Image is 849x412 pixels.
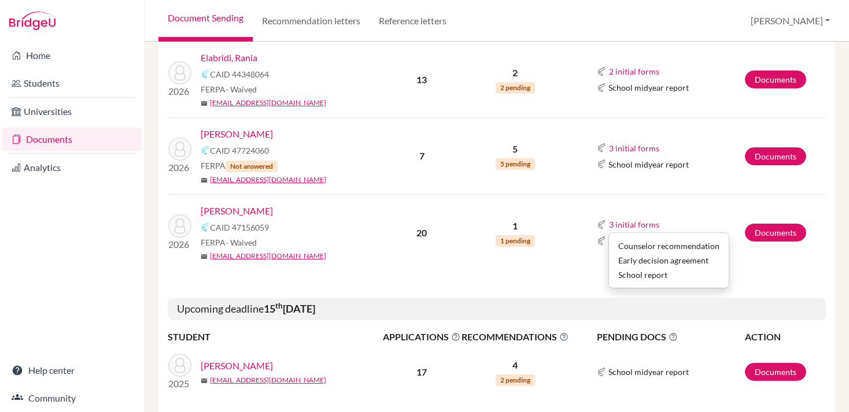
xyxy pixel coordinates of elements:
p: 2026 [168,161,191,175]
button: [PERSON_NAME] [745,10,835,32]
span: CAID 47724060 [210,144,269,157]
span: mail [201,177,208,184]
div: School report [618,269,719,281]
p: 5 [462,142,569,156]
a: [PERSON_NAME] [201,204,273,218]
span: CAID 44348064 [210,68,269,80]
div: Early decision agreement [618,254,719,266]
img: Common App logo [597,143,606,153]
a: [PERSON_NAME] [201,127,273,141]
img: Common App logo [597,220,606,229]
div: Counselor recommendation [618,240,719,252]
span: 2 pending [496,374,535,386]
img: Common App logo [201,146,210,155]
img: Lahlou, Mohamed [168,138,191,161]
p: 1 [462,219,569,233]
a: Documents [745,147,806,165]
img: Bridge-U [9,12,56,30]
div: 3 initial forms [608,232,729,288]
b: 13 [416,74,427,85]
button: 3 initial forms [608,142,660,155]
span: 1 pending [496,235,535,247]
a: [EMAIL_ADDRESS][DOMAIN_NAME] [210,251,326,261]
span: 5 pending [496,158,535,170]
h5: Upcoming deadline [168,298,826,320]
img: Murry, Adam [168,354,191,377]
sup: th [275,301,283,310]
span: FERPA [201,236,257,248]
a: [PERSON_NAME] [201,359,273,373]
span: mail [201,100,208,107]
a: Elabridi, Rania [201,51,257,65]
span: FERPA [201,83,257,95]
p: 4 [462,358,569,372]
p: 2026 [168,237,191,251]
a: Documents [745,224,806,242]
a: Students [2,72,142,95]
span: - Waived [226,84,257,94]
a: Documents [2,128,142,151]
img: Elabridi, Rania [168,61,191,84]
a: [EMAIL_ADDRESS][DOMAIN_NAME] [210,175,326,185]
a: Documents [745,70,806,88]
span: mail [201,377,208,384]
b: 20 [416,227,427,238]
span: mail [201,253,208,260]
span: School midyear report [608,158,689,170]
a: Community [2,387,142,410]
img: Common App logo [597,368,606,377]
img: Common App logo [597,67,606,76]
a: Documents [745,363,806,381]
span: Not answered [226,161,278,172]
th: ACTION [744,329,826,344]
a: Help center [2,359,142,382]
img: Common App logo [597,83,606,92]
span: CAID 47156059 [210,221,269,233]
button: 3 initial forms [608,218,660,231]
img: Common App logo [597,236,606,246]
span: 2 pending [496,82,535,94]
button: 2 initial forms [608,65,660,78]
img: Safieddine, Yann [168,214,191,237]
span: PENDING DOCS [597,330,744,344]
img: Common App logo [597,159,606,169]
b: 7 [419,150,424,161]
span: - Waived [226,237,257,247]
p: 2026 [168,84,191,98]
p: 2 [462,66,569,80]
img: Common App logo [201,69,210,79]
span: RECOMMENDATIONS [462,330,569,344]
p: 2025 [168,377,191,391]
span: FERPA [201,159,278,172]
a: Analytics [2,156,142,179]
span: School midyear report [608,81,689,94]
span: APPLICATIONS [383,330,460,344]
b: 15 [DATE] [264,302,315,315]
a: Home [2,44,142,67]
span: School midyear report [608,366,689,378]
a: [EMAIL_ADDRESS][DOMAIN_NAME] [210,375,326,385]
a: Universities [2,100,142,123]
img: Common App logo [201,222,210,232]
b: 17 [416,366,427,377]
th: STUDENT [168,329,382,344]
a: [EMAIL_ADDRESS][DOMAIN_NAME] [210,98,326,108]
